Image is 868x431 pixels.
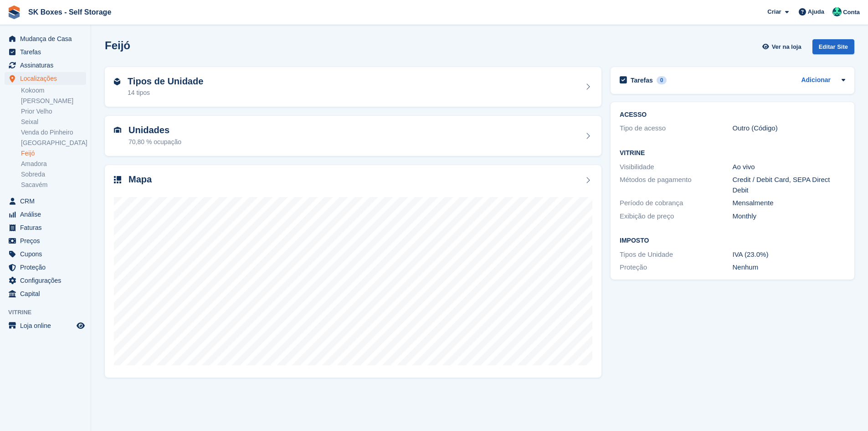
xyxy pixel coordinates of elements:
[25,5,115,20] a: SK Boxes - Self Storage
[21,170,86,179] a: Sobreda
[7,5,21,19] img: stora-icon-8386f47178a22dfd0bd8f6a31ec36ba5ce8667c1dd55bd0f319d3a0aa187defe.svg
[843,8,860,17] span: Conta
[808,7,824,16] span: Ajuda
[20,195,75,208] span: CRM
[620,162,732,172] div: Visibilidade
[801,75,831,86] a: Adicionar
[631,76,653,84] h2: Tarefas
[733,162,845,172] div: Ao vivo
[75,320,86,331] a: Loja de pré-visualização
[733,249,845,260] div: IVA (23.0%)
[812,39,854,54] div: Editar Site
[620,262,732,273] div: Proteção
[20,287,75,300] span: Capital
[128,88,203,98] div: 14 tipos
[114,78,120,85] img: unit-type-icn-2b2737a686de81e16bb02015468b77c625bbabd49415b5ef34ead5e3b44a266d.svg
[20,221,75,234] span: Faturas
[105,67,601,107] a: Tipos de Unidade 14 tipos
[21,107,86,116] a: Prior Velho
[20,248,75,260] span: Cupons
[733,175,845,195] div: Credit / Debit Card, SEPA Direct Debit
[657,76,667,84] div: 0
[5,195,86,208] a: menu
[21,86,86,95] a: Kokoom
[5,46,86,58] a: menu
[21,149,86,158] a: Feijó
[20,72,75,85] span: Localizações
[20,261,75,274] span: Proteção
[128,137,181,147] div: 70,80 % ocupação
[620,111,845,119] h2: ACESSO
[620,237,845,244] h2: Imposto
[620,249,732,260] div: Tipos de Unidade
[21,128,86,137] a: Venda do Pinheiro
[20,208,75,221] span: Análise
[767,7,781,16] span: Criar
[105,39,130,52] h2: Feijó
[5,208,86,221] a: menu
[5,221,86,234] a: menu
[5,319,86,332] a: menu
[832,7,842,16] img: Cláudio Borges
[21,181,86,189] a: Sacavém
[21,118,86,126] a: Seixal
[5,72,86,85] a: menu
[20,274,75,287] span: Configurações
[21,139,86,147] a: [GEOGRAPHIC_DATA]
[105,165,601,378] a: Mapa
[5,274,86,287] a: menu
[5,32,86,45] a: menu
[620,123,732,134] div: Tipo de acesso
[20,234,75,247] span: Preços
[812,39,854,58] a: Editar Site
[5,287,86,300] a: menu
[620,211,732,222] div: Exibição de preço
[5,59,86,72] a: menu
[21,97,86,105] a: [PERSON_NAME]
[128,76,203,87] h2: Tipos de Unidade
[772,42,801,52] span: Ver na loja
[733,262,845,273] div: Nenhum
[20,59,75,72] span: Assinaturas
[733,123,845,134] div: Outro (Código)
[620,150,845,157] h2: Vitrine
[5,248,86,260] a: menu
[21,160,86,168] a: Amadora
[20,319,75,332] span: Loja online
[105,116,601,156] a: Unidades 70,80 % ocupação
[128,125,181,135] h2: Unidades
[8,308,91,317] span: Vitrine
[620,175,732,195] div: Métodos de pagamento
[5,261,86,274] a: menu
[20,32,75,45] span: Mudança de Casa
[733,198,845,208] div: Mensalmente
[20,46,75,58] span: Tarefas
[114,127,121,133] img: unit-icn-7be61d7bf1b0ce9d3e12c5938cc71ed9869f7b940bace4675aadf7bd6d80202e.svg
[620,198,732,208] div: Período de cobrança
[5,234,86,247] a: menu
[761,39,805,54] a: Ver na loja
[733,211,845,222] div: Monthly
[114,176,121,183] img: map-icn-33ee37083ee616e46c38cad1a60f524a97daa1e2b2c8c0bc3eb3415660979fc1.svg
[128,174,152,185] h2: Mapa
